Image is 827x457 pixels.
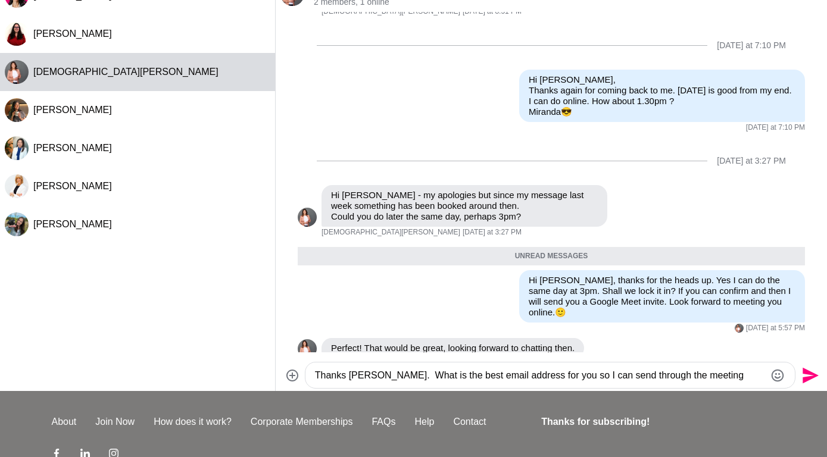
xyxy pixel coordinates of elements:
[463,7,522,17] time: 2025-08-07T10:51:56.474Z
[5,22,29,46] img: L
[5,136,29,160] img: J
[735,324,744,333] div: Kristen Le
[331,343,575,353] p: Perfect! That would be great, looking forward to chatting then.
[144,415,241,429] a: How does it work?
[5,98,29,122] img: A
[5,174,29,198] div: Kat Millar
[5,98,29,122] div: Amy Cunliffe
[561,107,572,117] span: 😎
[33,219,112,229] span: [PERSON_NAME]
[5,212,29,236] div: Amy Logg
[529,74,795,117] p: Hi [PERSON_NAME], Thanks again for coming back to me. [DATE] is good from my end. I can do online...
[770,368,785,383] button: Emoji picker
[322,228,460,237] span: [DEMOGRAPHIC_DATA][PERSON_NAME]
[5,22,29,46] div: Lidija McInnes
[33,29,112,39] span: [PERSON_NAME]
[33,143,112,153] span: [PERSON_NAME]
[5,60,29,84] div: Kristen Le
[463,228,522,237] time: 2025-08-12T05:27:11.419Z
[86,415,144,429] a: Join Now
[795,362,822,389] button: Send
[315,368,765,383] textarea: Type your message
[5,212,29,236] img: A
[42,415,86,429] a: About
[362,415,405,429] a: FAQs
[298,339,317,358] img: K
[717,40,786,51] div: [DATE] at 7:10 PM
[298,208,317,227] div: Kristen Le
[405,415,444,429] a: Help
[746,123,805,133] time: 2025-08-10T09:10:22.325Z
[298,208,317,227] img: K
[541,415,768,429] h4: Thanks for subscribing!
[5,60,29,84] img: K
[5,174,29,198] img: K
[298,339,317,358] div: Kristen Le
[33,105,112,115] span: [PERSON_NAME]
[5,136,29,160] div: Jennifer Trinh
[529,275,795,318] p: Hi [PERSON_NAME], thanks for the heads up. Yes I can do the same day at 3pm. Shall we lock it in?...
[322,7,460,17] span: [DEMOGRAPHIC_DATA][PERSON_NAME]
[33,67,219,77] span: [DEMOGRAPHIC_DATA][PERSON_NAME]
[298,247,805,266] div: Unread messages
[33,181,112,191] span: [PERSON_NAME]
[331,190,598,222] p: Hi [PERSON_NAME] - my apologies but since my message last week something has been booked around t...
[746,324,805,333] time: 2025-08-12T07:57:57.231Z
[444,415,495,429] a: Contact
[241,415,363,429] a: Corporate Memberships
[555,307,566,317] span: 🙂
[717,156,786,166] div: [DATE] at 3:27 PM
[735,324,744,333] img: K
